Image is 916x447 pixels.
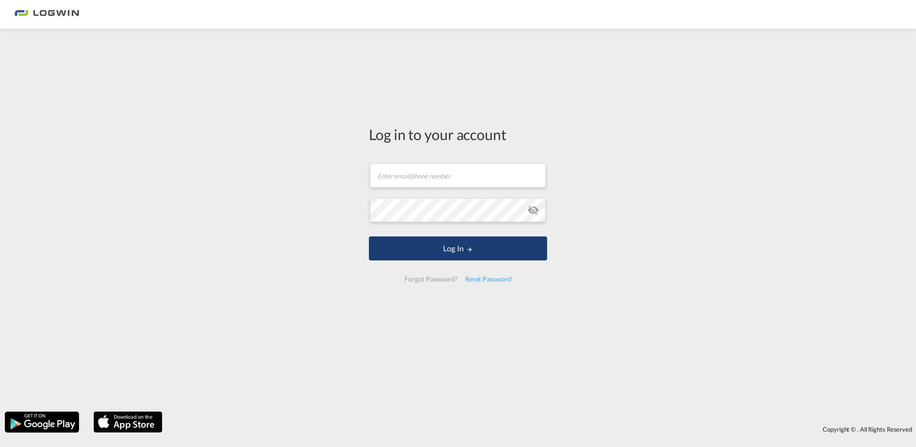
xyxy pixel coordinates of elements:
img: google.png [4,411,80,434]
div: Log in to your account [369,124,547,144]
div: Copyright © . All Rights Reserved [167,421,916,437]
div: Reset Password [461,271,515,288]
img: 2761ae10d95411efa20a1f5e0282d2d7.png [14,4,79,25]
button: LOGIN [369,236,547,260]
input: Enter email/phone number [370,164,546,188]
md-icon: icon-eye-off [527,204,539,216]
div: Forgot Password? [401,271,461,288]
img: apple.png [92,411,163,434]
